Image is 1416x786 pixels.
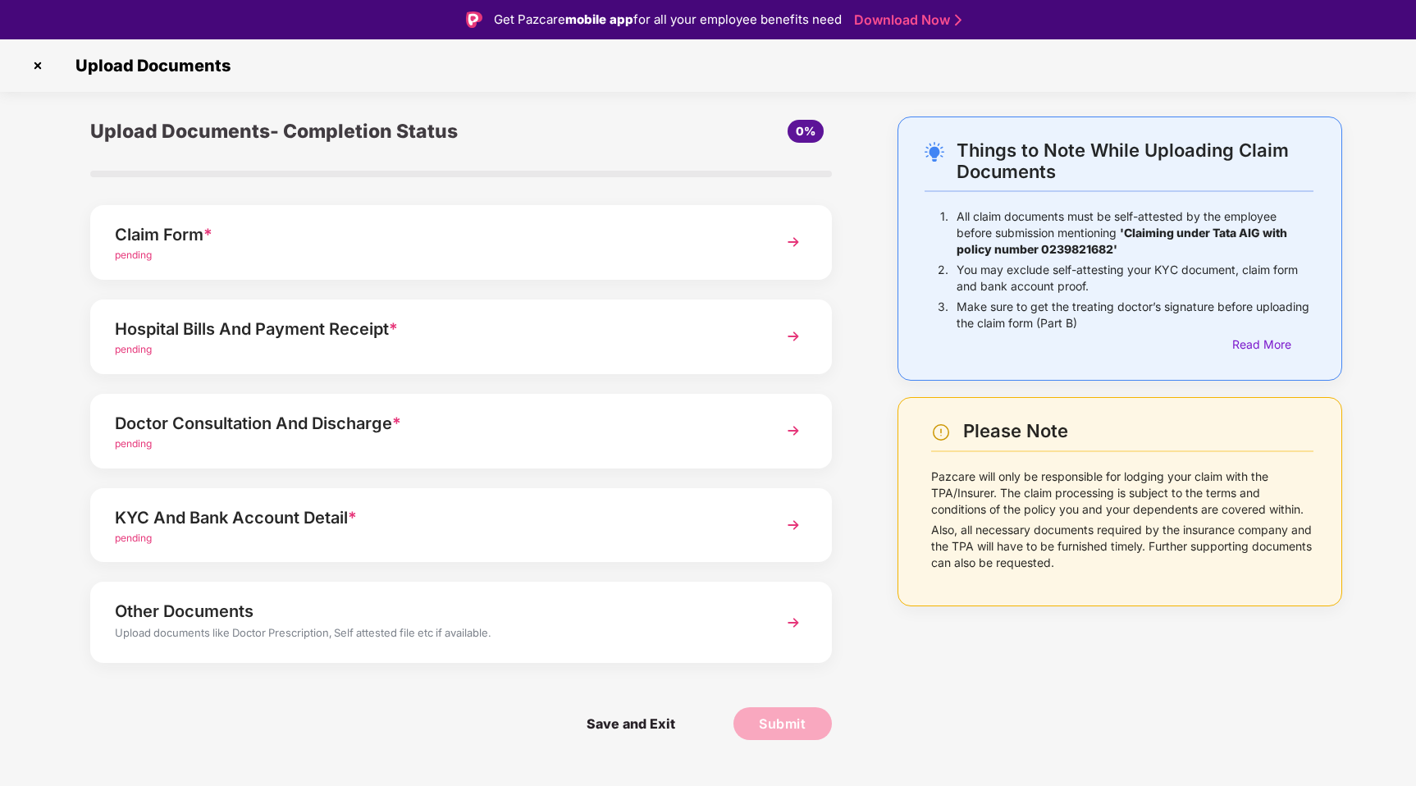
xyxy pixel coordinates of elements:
[779,510,808,540] img: svg+xml;base64,PHN2ZyBpZD0iTmV4dCIgeG1sbnM9Imh0dHA6Ly93d3cudzMub3JnLzIwMDAvc3ZnIiB3aWR0aD0iMzYiIG...
[115,410,749,436] div: Doctor Consultation And Discharge
[570,707,692,740] span: Save and Exit
[115,505,749,531] div: KYC And Bank Account Detail
[963,420,1313,442] div: Please Note
[115,343,152,355] span: pending
[115,532,152,544] span: pending
[466,11,482,28] img: Logo
[733,707,832,740] button: Submit
[494,10,842,30] div: Get Pazcare for all your employee benefits need
[115,437,152,450] span: pending
[90,117,584,146] div: Upload Documents- Completion Status
[957,299,1313,331] p: Make sure to get the treating doctor’s signature before uploading the claim form (Part B)
[779,608,808,637] img: svg+xml;base64,PHN2ZyBpZD0iTmV4dCIgeG1sbnM9Imh0dHA6Ly93d3cudzMub3JnLzIwMDAvc3ZnIiB3aWR0aD0iMzYiIG...
[938,262,948,295] p: 2.
[931,522,1313,571] p: Also, all necessary documents required by the insurance company and the TPA will have to be furni...
[957,226,1287,256] b: 'Claiming under Tata AIG with policy number 0239821682'
[796,124,815,138] span: 0%
[957,208,1313,258] p: All claim documents must be self-attested by the employee before submission mentioning
[779,322,808,351] img: svg+xml;base64,PHN2ZyBpZD0iTmV4dCIgeG1sbnM9Imh0dHA6Ly93d3cudzMub3JnLzIwMDAvc3ZnIiB3aWR0aD0iMzYiIG...
[938,299,948,331] p: 3.
[955,11,962,29] img: Stroke
[115,316,749,342] div: Hospital Bills And Payment Receipt
[115,249,152,261] span: pending
[779,227,808,257] img: svg+xml;base64,PHN2ZyBpZD0iTmV4dCIgeG1sbnM9Imh0dHA6Ly93d3cudzMub3JnLzIwMDAvc3ZnIiB3aWR0aD0iMzYiIG...
[931,468,1313,518] p: Pazcare will only be responsible for lodging your claim with the TPA/Insurer. The claim processin...
[957,139,1313,182] div: Things to Note While Uploading Claim Documents
[854,11,957,29] a: Download Now
[779,416,808,446] img: svg+xml;base64,PHN2ZyBpZD0iTmV4dCIgeG1sbnM9Imh0dHA6Ly93d3cudzMub3JnLzIwMDAvc3ZnIiB3aWR0aD0iMzYiIG...
[115,598,749,624] div: Other Documents
[925,142,944,162] img: svg+xml;base64,PHN2ZyB4bWxucz0iaHR0cDovL3d3dy53My5vcmcvMjAwMC9zdmciIHdpZHRoPSIyNC4wOTMiIGhlaWdodD...
[115,222,749,248] div: Claim Form
[1232,336,1313,354] div: Read More
[115,624,749,646] div: Upload documents like Doctor Prescription, Self attested file etc if available.
[940,208,948,258] p: 1.
[25,53,51,79] img: svg+xml;base64,PHN2ZyBpZD0iQ3Jvc3MtMzJ4MzIiIHhtbG5zPSJodHRwOi8vd3d3LnczLm9yZy8yMDAwL3N2ZyIgd2lkdG...
[957,262,1313,295] p: You may exclude self-attesting your KYC document, claim form and bank account proof.
[565,11,633,27] strong: mobile app
[59,56,239,75] span: Upload Documents
[931,423,951,442] img: svg+xml;base64,PHN2ZyBpZD0iV2FybmluZ18tXzI0eDI0IiBkYXRhLW5hbWU9Ildhcm5pbmcgLSAyNHgyNCIgeG1sbnM9Im...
